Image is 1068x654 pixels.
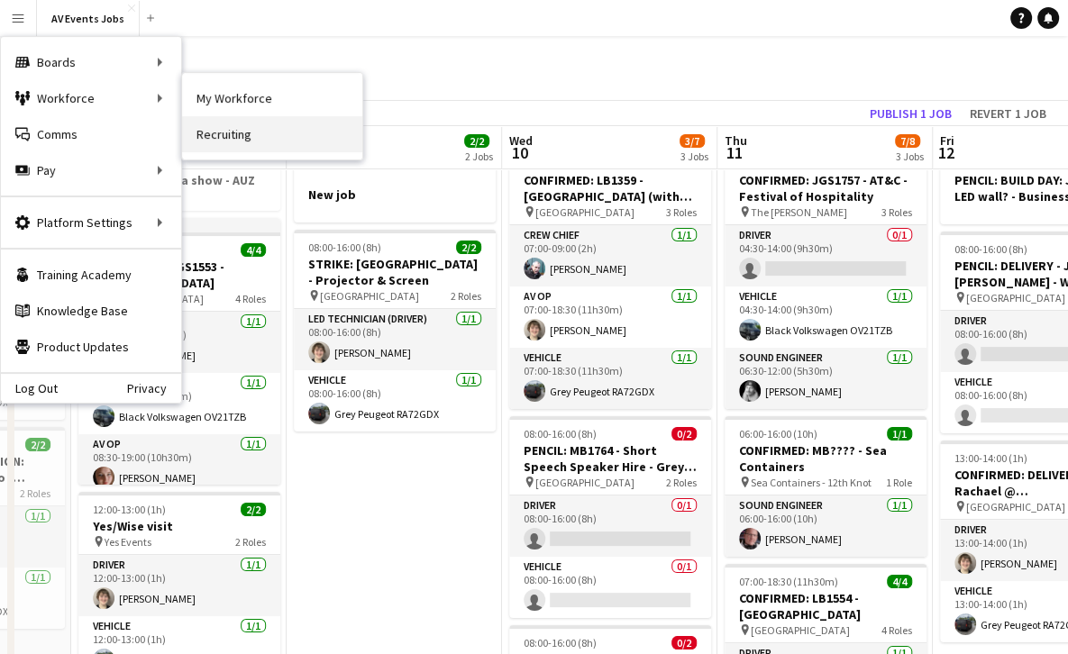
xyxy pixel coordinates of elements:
[1,116,181,152] a: Comms
[954,242,1027,256] span: 08:00-16:00 (8h)
[937,142,954,163] span: 12
[78,555,280,616] app-card-role: Driver1/112:00-13:00 (1h)[PERSON_NAME]
[509,495,711,557] app-card-role: Driver0/108:00-16:00 (8h)
[666,205,697,219] span: 3 Roles
[887,427,912,441] span: 1/1
[739,427,817,441] span: 06:00-16:00 (10h)
[751,205,847,219] span: The [PERSON_NAME]
[751,476,872,489] span: Sea Containers - 12th Knot
[294,230,496,431] app-job-card: 08:00-16:00 (8h)2/2STRIKE: [GEOGRAPHIC_DATA] - Projector & Screen [GEOGRAPHIC_DATA]2 RolesLED Tec...
[722,142,747,163] span: 11
[78,434,280,495] app-card-role: AV Op1/108:30-19:00 (10h30m)[PERSON_NAME]
[725,172,927,204] h3: CONFIRMED: JGS1757 - AT&C - Festival of Hospitality
[666,476,697,489] span: 2 Roles
[308,241,381,254] span: 08:00-16:00 (8h)
[725,286,927,348] app-card-role: Vehicle1/104:30-14:00 (9h30m)Black Volkswagen OV21TZB
[680,150,708,163] div: 3 Jobs
[25,438,50,451] span: 2/2
[725,132,747,149] span: Thu
[182,116,362,152] a: Recruiting
[881,623,912,637] span: 4 Roles
[963,102,1054,125] button: Revert 1 job
[235,292,266,305] span: 4 Roles
[940,132,954,149] span: Fri
[456,241,481,254] span: 2/2
[887,575,912,588] span: 4/4
[451,289,481,303] span: 2 Roles
[294,256,496,288] h3: STRIKE: [GEOGRAPHIC_DATA] - Projector & Screen
[535,476,634,489] span: [GEOGRAPHIC_DATA]
[1,257,181,293] a: Training Academy
[524,427,597,441] span: 08:00-16:00 (8h)
[241,503,266,516] span: 2/2
[886,476,912,489] span: 1 Role
[725,416,927,557] app-job-card: 06:00-16:00 (10h)1/1CONFIRMED: MB???? - Sea Containers Sea Containers - 12th Knot1 RoleSound Engi...
[1,152,181,188] div: Pay
[465,150,493,163] div: 2 Jobs
[535,205,634,219] span: [GEOGRAPHIC_DATA]
[294,146,496,223] app-job-card: DraftNew job
[182,80,362,116] a: My Workforce
[895,134,920,148] span: 7/8
[509,172,711,204] h3: CONFIRMED: LB1359 - [GEOGRAPHIC_DATA] (with tech)
[294,309,496,370] app-card-role: LED Technician (Driver)1/108:00-16:00 (8h)[PERSON_NAME]
[20,486,50,500] span: 2 Roles
[671,427,697,441] span: 0/2
[509,132,533,149] span: Wed
[37,1,140,36] button: AV Events Jobs
[509,557,711,618] app-card-role: Vehicle0/108:00-16:00 (8h)
[1,329,181,365] a: Product Updates
[93,503,166,516] span: 12:00-13:00 (1h)
[1,44,181,80] div: Boards
[1,293,181,329] a: Knowledge Base
[1,80,181,116] div: Workforce
[725,442,927,475] h3: CONFIRMED: MB???? - Sea Containers
[509,146,711,409] app-job-card: 07:00-18:30 (11h30m)3/3CONFIRMED: LB1359 - [GEOGRAPHIC_DATA] (with tech) [GEOGRAPHIC_DATA]3 Roles...
[725,590,927,622] h3: CONFIRMED: LB1554 - [GEOGRAPHIC_DATA]
[881,205,912,219] span: 3 Roles
[509,416,711,618] app-job-card: 08:00-16:00 (8h)0/2PENCIL: MB1764 - Short Speech Speaker Hire - Grey [PERSON_NAME] Events [GEOGRA...
[509,286,711,348] app-card-role: AV Op1/107:00-18:30 (11h30m)[PERSON_NAME]
[896,150,924,163] div: 3 Jobs
[739,575,838,588] span: 07:00-18:30 (11h30m)
[966,291,1065,304] span: [GEOGRAPHIC_DATA]
[524,636,597,649] span: 08:00-16:00 (8h)
[294,370,496,431] app-card-role: Vehicle1/108:00-16:00 (8h)Grey Peugeot RA72GDX
[954,451,1027,465] span: 13:00-14:00 (1h)
[509,348,711,409] app-card-role: Vehicle1/107:00-18:30 (11h30m)Grey Peugeot RA72GDX
[507,142,533,163] span: 10
[725,495,927,557] app-card-role: Sound Engineer1/106:00-16:00 (10h)[PERSON_NAME]
[1,204,181,241] div: Platform Settings
[127,381,181,395] a: Privacy
[725,225,927,286] app-card-role: Driver0/104:30-14:00 (9h30m)
[78,373,280,434] app-card-role: Vehicle1/107:30-20:00 (12h30m)Black Volkswagen OV21TZB
[78,518,280,534] h3: Yes/Wise visit
[464,134,489,148] span: 2/2
[863,102,959,125] button: Publish 1 job
[509,225,711,286] app-card-role: Crew Chief1/107:00-09:00 (2h)[PERSON_NAME]
[235,535,266,549] span: 2 Roles
[751,623,850,637] span: [GEOGRAPHIC_DATA]
[1,381,58,395] a: Log Out
[241,243,266,257] span: 4/4
[966,500,1065,513] span: [GEOGRAPHIC_DATA]
[509,442,711,475] h3: PENCIL: MB1764 - Short Speech Speaker Hire - Grey [PERSON_NAME] Events
[725,348,927,409] app-card-role: Sound Engineer1/106:30-12:00 (5h30m)[PERSON_NAME]
[680,134,705,148] span: 3/7
[725,146,927,409] app-job-card: 04:30-14:00 (9h30m)2/3CONFIRMED: JGS1757 - AT&C - Festival of Hospitality The [PERSON_NAME]3 Role...
[671,636,697,649] span: 0/2
[294,186,496,203] h3: New job
[105,535,151,549] span: Yes Events
[320,289,419,303] span: [GEOGRAPHIC_DATA]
